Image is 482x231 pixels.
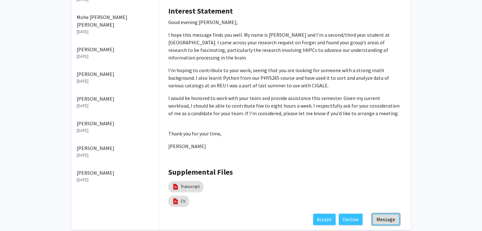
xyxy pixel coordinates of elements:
button: Decline [339,214,363,225]
p: I'm hoping to contribute to your work, seeing that you are looking for someone with a strong math... [168,66,401,89]
img: pdf_icon.png [172,183,179,190]
p: [PERSON_NAME] [77,95,153,103]
p: [DATE] [77,53,153,60]
p: Thank you for your time, [168,130,401,137]
p: [PERSON_NAME] [77,120,153,127]
p: Mohe [PERSON_NAME] [PERSON_NAME] [77,13,153,28]
p: [DATE] [77,177,153,183]
img: pdf_icon.png [172,198,179,205]
p: Good evening [PERSON_NAME], [168,18,401,26]
button: Message [372,214,400,225]
p: [DATE] [77,28,153,35]
p: [PERSON_NAME] [77,169,153,177]
p: [PERSON_NAME] [168,142,401,150]
p: [PERSON_NAME] [77,46,153,53]
h4: Supplemental Files [168,168,401,177]
p: [DATE] [77,152,153,159]
p: [PERSON_NAME] [77,70,153,78]
p: [DATE] [77,78,153,84]
button: Accept [313,214,336,225]
a: CV [181,198,185,204]
a: Transcript [181,183,200,190]
p: I would be honored to work with your team and provide assistance this semester. Given my current ... [168,94,401,117]
b: Interest Statement [168,6,233,16]
p: I hope this message finds you well. My name is [PERSON_NAME] and I’m a second/third year student ... [168,31,401,61]
p: [DATE] [77,127,153,134]
p: [DATE] [77,103,153,109]
p: [PERSON_NAME] [77,144,153,152]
